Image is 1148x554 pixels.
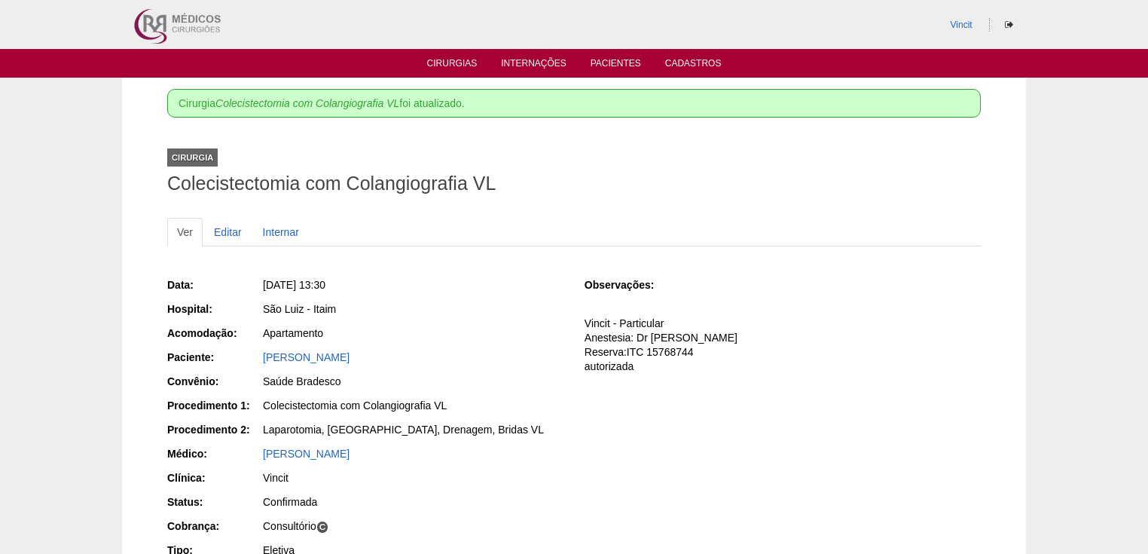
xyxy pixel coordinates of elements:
[167,174,981,193] h1: Colecistectomia com Colangiografia VL
[263,374,563,389] div: Saúde Bradesco
[167,350,261,365] div: Paciente:
[167,301,261,317] div: Hospital:
[951,20,972,30] a: Vincit
[263,470,563,485] div: Vincit
[167,374,261,389] div: Convênio:
[263,398,563,413] div: Colecistectomia com Colangiografia VL
[263,351,350,363] a: [PERSON_NAME]
[1005,20,1013,29] i: Sair
[167,422,261,437] div: Procedimento 2:
[167,218,203,246] a: Ver
[167,326,261,341] div: Acomodação:
[263,448,350,460] a: [PERSON_NAME]
[427,58,478,73] a: Cirurgias
[263,422,563,437] div: Laparotomia, [GEOGRAPHIC_DATA], Drenagem, Bridas VL
[585,317,981,374] p: Vincit - Particular Anestesia: Dr [PERSON_NAME] Reserva:ITC 15768744 autorizada
[316,521,329,534] span: C
[167,470,261,485] div: Clínica:
[204,218,252,246] a: Editar
[167,89,981,118] div: Cirurgia foi atualizado.
[167,277,261,292] div: Data:
[167,446,261,461] div: Médico:
[253,218,309,246] a: Internar
[591,58,641,73] a: Pacientes
[501,58,566,73] a: Internações
[167,519,261,534] div: Cobrança:
[263,279,325,291] span: [DATE] 13:30
[585,277,679,292] div: Observações:
[665,58,722,73] a: Cadastros
[263,301,563,317] div: São Luiz - Itaim
[167,398,261,413] div: Procedimento 1:
[167,148,218,167] div: Cirurgia
[263,326,563,341] div: Apartamento
[215,97,399,109] em: Colecistectomia com Colangiografia VL
[263,519,563,534] div: Consultório
[263,494,563,510] div: Confirmada
[167,494,261,510] div: Status:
